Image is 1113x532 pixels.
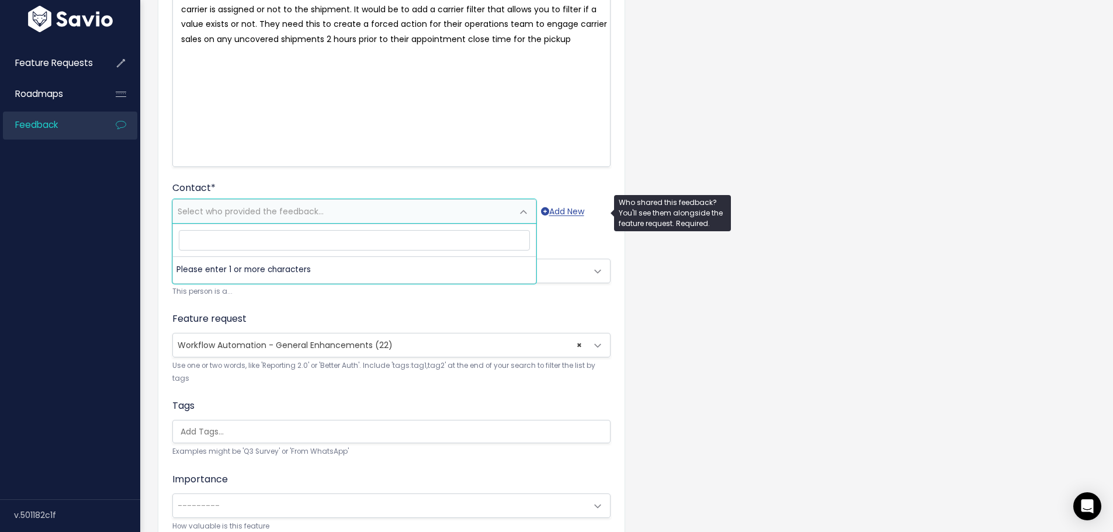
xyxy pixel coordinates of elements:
span: Roadmaps [15,88,63,100]
small: Use one or two words, like 'Reporting 2.0' or 'Better Auth'. Include 'tags:tag1,tag2' at the end ... [172,360,611,385]
input: Add Tags... [176,426,613,438]
span: --------- [178,500,220,512]
a: Feedback [3,112,97,138]
span: × [577,333,582,357]
span: Workflow Automation - General Enhancements (22) [178,339,393,351]
label: Feature request [172,312,247,326]
span: Feature Requests [15,57,93,69]
div: v.501182c1f [14,500,140,530]
label: Contact [172,181,216,195]
li: Please enter 1 or more characters [173,257,536,283]
div: Who shared this feedback? You'll see them alongside the feature request. Required. [614,195,731,231]
div: Open Intercom Messenger [1073,492,1101,520]
small: Examples might be 'Q3 Survey' or 'From WhatsApp' [172,446,611,458]
a: Feature Requests [3,50,97,77]
a: Add New [541,204,584,219]
img: logo-white.9d6f32f41409.svg [25,6,116,32]
span: Feedback [15,119,58,131]
label: Tags [172,399,195,413]
span: Workflow Automation - General Enhancements (22) [172,333,611,357]
label: Importance [172,472,228,486]
span: Select who provided the feedback... [178,206,324,217]
span: Workflow Automation - General Enhancements (22) [173,333,587,357]
a: Roadmaps [3,81,97,107]
small: This person is a... [172,286,611,298]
